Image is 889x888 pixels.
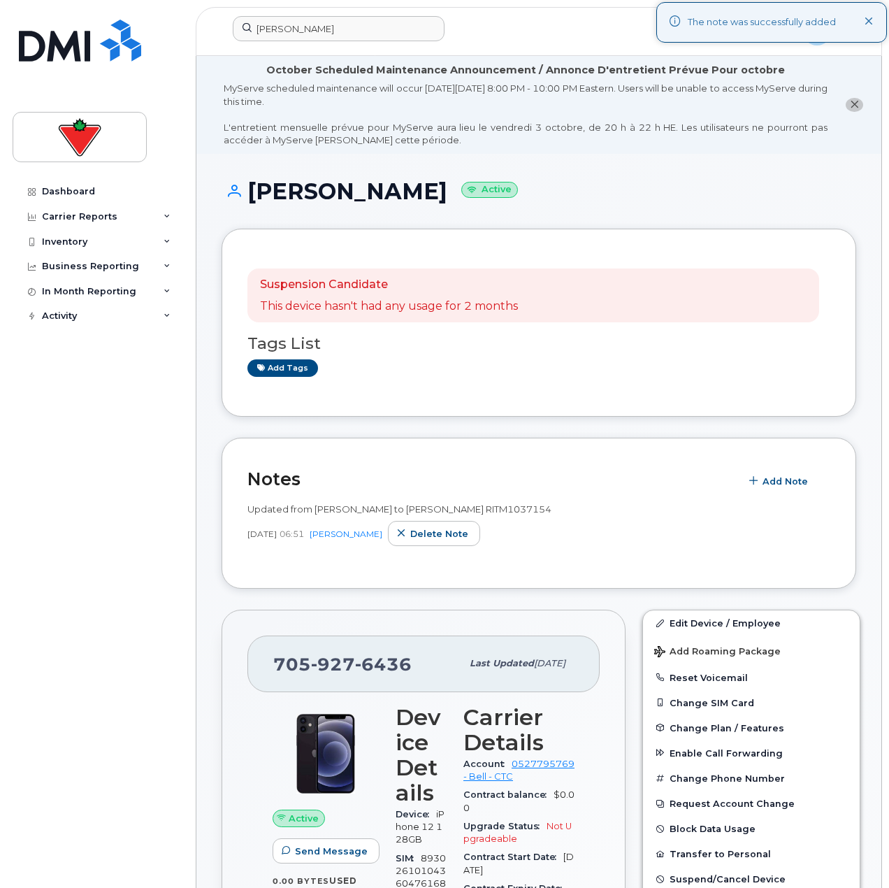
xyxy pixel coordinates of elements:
span: Active [289,812,319,825]
h3: Tags List [247,335,830,352]
small: Active [461,182,518,198]
a: [PERSON_NAME] [310,529,382,539]
span: Account [463,759,512,769]
span: Enable Call Forwarding [670,747,783,758]
span: 927 [311,654,355,675]
div: October Scheduled Maintenance Announcement / Annonce D'entretient Prévue Pour octobre [266,63,785,78]
a: 0527795769 - Bell - CTC [463,759,574,782]
button: close notification [846,98,863,113]
img: iPhone_12.jpg [284,712,368,796]
span: SIM [396,853,421,864]
span: Send Message [295,845,368,858]
span: 6436 [355,654,412,675]
span: Add Roaming Package [654,646,781,659]
span: $0.00 [463,789,574,812]
span: [DATE] [534,658,565,668]
span: 0.00 Bytes [273,876,329,886]
p: This device hasn't had any usage for 2 months [260,299,518,315]
span: Updated from [PERSON_NAME] to [PERSON_NAME] RITM1037154 [247,503,551,515]
h3: Device Details [396,705,447,805]
button: Reset Voicemail [643,665,860,690]
h2: Notes [247,468,733,489]
span: Upgrade Status [463,821,547,831]
button: Request Account Change [643,791,860,816]
button: Transfer to Personal [643,841,860,866]
span: 06:51 [280,528,304,540]
span: 705 [273,654,412,675]
div: MyServe scheduled maintenance will occur [DATE][DATE] 8:00 PM - 10:00 PM Eastern. Users will be u... [224,82,827,147]
h3: Carrier Details [463,705,574,755]
a: Add tags [247,359,318,377]
span: Suspend/Cancel Device [670,874,786,885]
button: Block Data Usage [643,816,860,841]
button: Add Note [740,469,820,494]
span: used [329,875,357,886]
span: Device [396,809,436,819]
button: Delete note [388,521,480,546]
span: iPhone 12 128GB [396,809,444,845]
span: Contract Start Date [463,852,563,862]
span: [DATE] [247,528,277,540]
span: Add Note [762,475,808,488]
span: Change Plan / Features [670,722,784,733]
span: Delete note [410,527,468,540]
button: Add Roaming Package [643,636,860,665]
button: Send Message [273,838,380,864]
span: Contract balance [463,789,554,800]
button: Enable Call Forwarding [643,740,860,766]
p: Suspension Candidate [260,277,518,293]
span: Last updated [470,658,534,668]
button: Change SIM Card [643,690,860,715]
button: Change Plan / Features [643,715,860,740]
span: [DATE] [463,852,574,875]
a: Edit Device / Employee [643,610,860,636]
div: The note was successfully added [688,15,836,29]
h1: [PERSON_NAME] [222,179,856,203]
button: Change Phone Number [643,766,860,791]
